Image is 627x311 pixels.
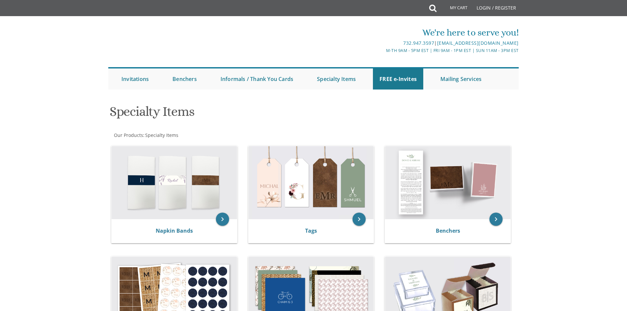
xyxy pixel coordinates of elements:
div: : [108,132,314,139]
a: Our Products [113,132,143,138]
h1: Specialty Items [110,104,378,124]
a: FREE e-Invites [373,68,423,90]
a: Specialty Items [144,132,178,138]
span: Specialty Items [145,132,178,138]
a: Mailing Services [434,68,488,90]
a: Benchers [436,227,460,234]
a: Tags [305,227,317,234]
a: Specialty Items [310,68,362,90]
a: keyboard_arrow_right [216,213,229,226]
a: Napkin Bands [156,227,193,234]
img: Benchers [385,146,510,219]
a: keyboard_arrow_right [353,213,366,226]
a: Benchers [166,68,203,90]
a: Informals / Thank You Cards [214,68,300,90]
img: Tags [248,146,374,219]
div: We're here to serve you! [246,26,519,39]
a: 732.947.3597 [403,40,434,46]
img: Napkin Bands [112,146,237,219]
a: [EMAIL_ADDRESS][DOMAIN_NAME] [437,40,519,46]
div: | [246,39,519,47]
a: My Cart [436,1,472,17]
a: Invitations [115,68,155,90]
a: keyboard_arrow_right [489,213,503,226]
div: M-Th 9am - 5pm EST | Fri 9am - 1pm EST | Sun 11am - 3pm EST [246,47,519,54]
